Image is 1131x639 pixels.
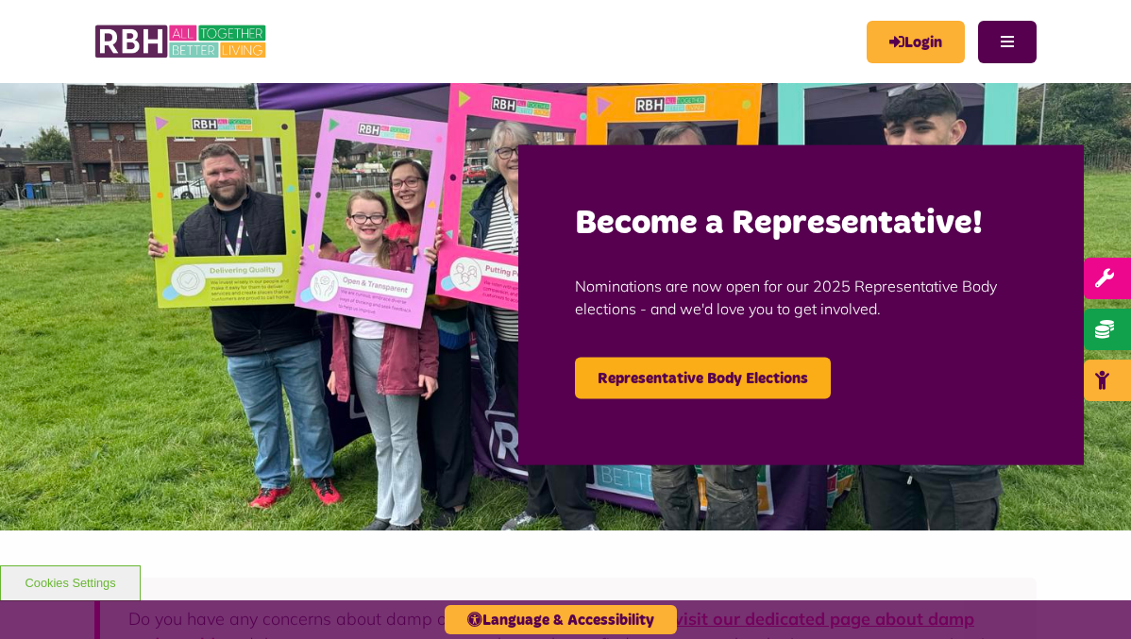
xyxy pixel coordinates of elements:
button: Language & Accessibility [445,605,677,634]
img: RBH [94,19,269,64]
h2: Become a Representative! [575,202,1027,246]
iframe: Netcall Web Assistant for live chat [1046,554,1131,639]
button: Navigation [978,21,1037,63]
a: Representative Body Elections [575,358,831,399]
p: Nominations are now open for our 2025 Representative Body elections - and we'd love you to get in... [575,246,1027,348]
a: MyRBH [867,21,965,63]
